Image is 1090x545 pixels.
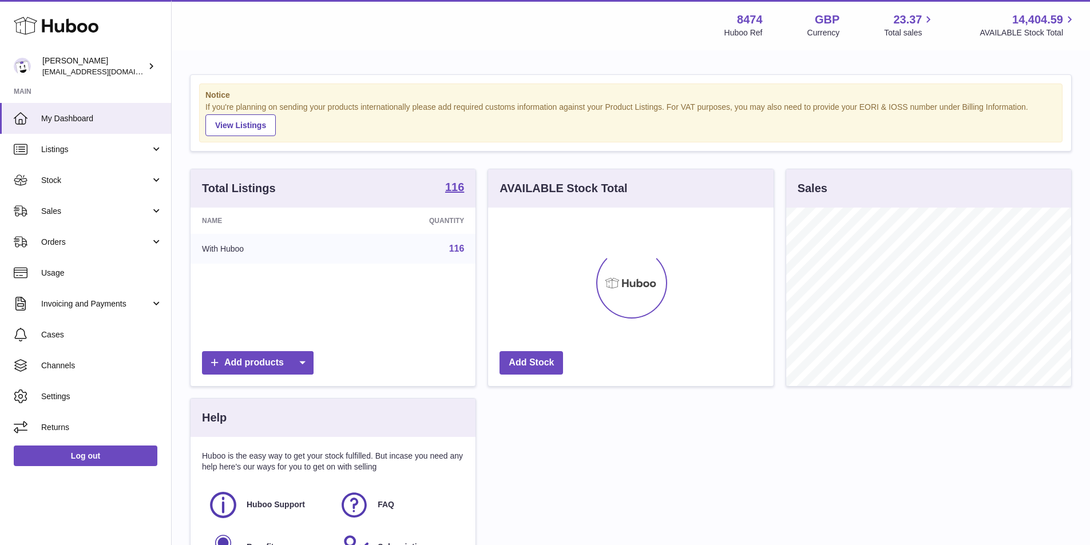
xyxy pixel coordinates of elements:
span: Sales [41,206,150,217]
div: If you're planning on sending your products internationally please add required customs informati... [205,102,1056,136]
span: 14,404.59 [1012,12,1063,27]
img: orders@neshealth.com [14,58,31,75]
span: Listings [41,144,150,155]
span: Stock [41,175,150,186]
span: [EMAIL_ADDRESS][DOMAIN_NAME] [42,67,168,76]
span: My Dashboard [41,113,162,124]
strong: GBP [815,12,839,27]
div: [PERSON_NAME] [42,55,145,77]
a: Log out [14,445,157,466]
span: Orders [41,237,150,248]
span: Usage [41,268,162,279]
strong: Notice [205,90,1056,101]
p: Huboo is the easy way to get your stock fulfilled. But incase you need any help here's our ways f... [202,451,464,472]
span: Returns [41,422,162,433]
span: Cases [41,329,162,340]
h3: AVAILABLE Stock Total [500,181,627,196]
h3: Help [202,410,227,425]
div: Currency [807,27,840,38]
span: Channels [41,360,162,371]
strong: 116 [445,181,464,193]
span: Settings [41,391,162,402]
span: Total sales [884,27,935,38]
span: Invoicing and Payments [41,299,150,309]
a: FAQ [339,490,458,520]
a: 116 [449,244,465,253]
td: With Huboo [191,234,341,264]
div: Huboo Ref [724,27,763,38]
strong: 8474 [737,12,763,27]
a: Add products [202,351,314,375]
span: FAQ [378,499,394,510]
h3: Sales [798,181,827,196]
span: Huboo Support [247,499,305,510]
span: 23.37 [893,12,922,27]
th: Name [191,208,341,234]
a: Add Stock [500,351,563,375]
a: 23.37 Total sales [884,12,935,38]
h3: Total Listings [202,181,276,196]
a: 14,404.59 AVAILABLE Stock Total [980,12,1076,38]
a: View Listings [205,114,276,136]
th: Quantity [341,208,475,234]
a: 116 [445,181,464,195]
a: Huboo Support [208,490,327,520]
span: AVAILABLE Stock Total [980,27,1076,38]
